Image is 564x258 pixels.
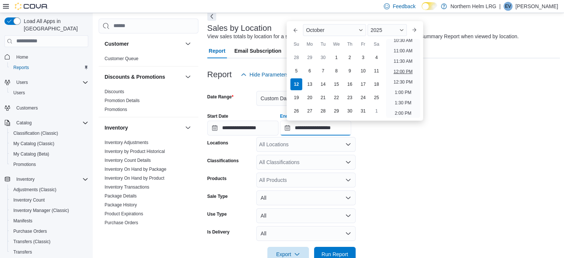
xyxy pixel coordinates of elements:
a: Package Details [105,193,137,199]
span: Adjustments (Classic) [13,187,56,193]
div: October, 2025 [290,51,383,118]
span: Product Expirations [105,211,143,217]
div: day-21 [317,92,329,104]
div: day-4 [370,52,382,63]
div: day-17 [357,78,369,90]
p: Northern Helm LRG [451,2,497,11]
div: Emily Vizza [504,2,512,11]
div: We [330,38,342,50]
a: Inventory Count [10,196,48,205]
span: Inventory On Hand by Product [105,175,164,181]
ul: Time [386,39,420,118]
div: day-12 [290,78,302,90]
button: Previous Month [290,24,301,36]
li: 11:00 AM [391,46,416,55]
h3: Sales by Location [207,24,272,33]
span: Inventory Adjustments [105,140,148,146]
button: Discounts & Promotions [184,72,192,81]
div: day-10 [357,65,369,77]
div: Mo [304,38,316,50]
span: Inventory Count [13,197,45,203]
button: Purchase Orders [7,226,91,236]
button: Customers [1,102,91,113]
button: My Catalog (Beta) [7,149,91,159]
li: 11:30 AM [391,57,416,66]
label: Locations [207,140,228,146]
button: My Catalog (Classic) [7,138,91,149]
div: day-13 [304,78,316,90]
a: Purchase Orders [105,220,138,225]
div: day-15 [330,78,342,90]
input: Press the down key to open a popover containing a calendar. [207,121,278,135]
span: My Catalog (Beta) [13,151,49,157]
div: Discounts & Promotions [99,87,198,117]
div: day-31 [357,105,369,117]
button: Inventory [105,124,182,131]
div: day-30 [344,105,356,117]
label: Classifications [207,158,239,164]
button: All [256,190,356,205]
span: Reports [10,63,88,72]
a: Promotions [10,160,39,169]
button: Home [1,52,91,62]
span: Inventory by Product Historical [105,148,165,154]
div: day-19 [290,92,302,104]
a: Users [10,88,28,97]
span: Inventory Count [10,196,88,205]
div: Sa [370,38,382,50]
div: day-26 [290,105,302,117]
div: day-9 [344,65,356,77]
button: Users [7,88,91,98]
a: Manifests [10,216,35,225]
span: 2025 [370,27,382,33]
button: Catalog [1,118,91,128]
span: Manifests [13,218,32,224]
button: Reports [7,62,91,73]
span: Manifests [10,216,88,225]
span: Users [16,79,28,85]
a: Customers [13,104,41,112]
div: day-6 [304,65,316,77]
div: day-30 [317,52,329,63]
span: Customers [16,105,38,111]
li: 2:00 PM [392,109,415,118]
span: Customers [13,103,88,112]
button: Promotions [7,159,91,170]
li: 12:00 PM [390,67,415,76]
a: Adjustments (Classic) [10,185,59,194]
span: Transfers [13,249,32,255]
a: My Catalog (Classic) [10,139,57,148]
a: Purchase Orders [10,227,50,236]
div: day-5 [290,65,302,77]
span: Report [209,43,225,58]
button: Next month [408,24,420,36]
div: day-18 [370,78,382,90]
li: 12:30 PM [390,78,415,86]
span: Hide Parameters [250,71,288,78]
div: day-11 [370,65,382,77]
a: Home [13,53,31,62]
span: Inventory On Hand by Package [105,166,166,172]
a: Promotions [105,107,127,112]
span: Promotion Details [105,98,140,104]
label: Start Date [207,113,228,119]
button: Inventory [1,174,91,184]
span: Catalog [13,118,88,127]
div: day-29 [304,52,316,63]
input: Dark Mode [422,2,437,10]
span: Classification (Classic) [13,130,58,136]
span: Home [13,52,88,62]
p: | [499,2,501,11]
div: day-1 [370,105,382,117]
div: day-1 [330,52,342,63]
div: Th [344,38,356,50]
a: Classification (Classic) [10,129,61,138]
label: Date Range [207,94,234,100]
a: Inventory On Hand by Package [105,167,166,172]
li: 1:30 PM [392,98,415,107]
span: Promotions [13,161,36,167]
h3: Discounts & Promotions [105,73,165,81]
span: Inventory Manager (Classic) [13,208,69,213]
span: Users [13,78,88,87]
a: Reports [10,63,32,72]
